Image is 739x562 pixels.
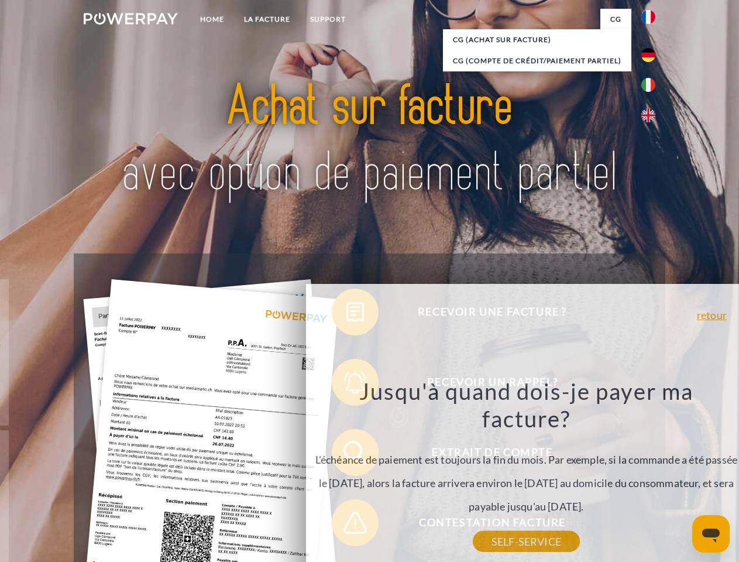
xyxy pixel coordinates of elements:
img: title-powerpay_fr.svg [112,56,627,224]
a: CG (Compte de crédit/paiement partiel) [443,50,631,71]
a: CG [600,9,631,30]
img: it [641,78,655,92]
img: de [641,48,655,62]
a: Home [190,9,234,30]
a: LA FACTURE [234,9,300,30]
img: en [641,108,655,122]
img: fr [641,10,655,24]
a: retour [697,310,727,320]
a: SELF-SERVICE [473,531,580,552]
iframe: Bouton de lancement de la fenêtre de messagerie [692,515,730,553]
img: logo-powerpay-white.svg [84,13,178,25]
a: Support [300,9,356,30]
a: CG (achat sur facture) [443,29,631,50]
